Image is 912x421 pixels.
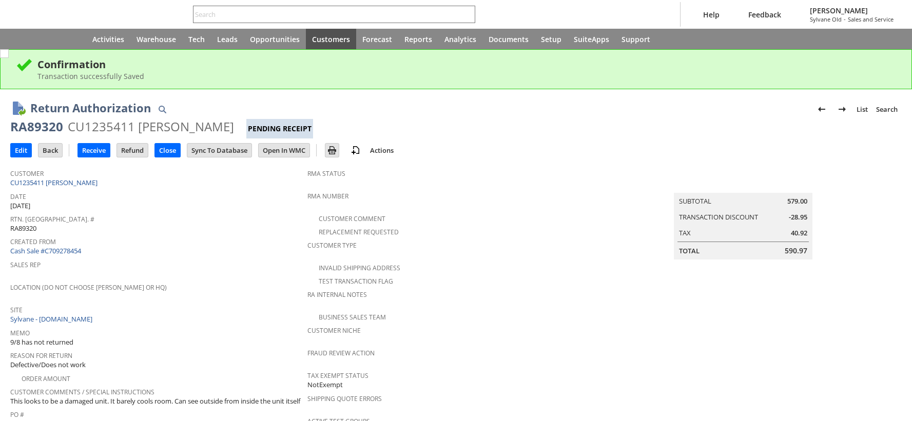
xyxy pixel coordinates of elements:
[246,119,313,138] div: Pending Receipt
[10,224,36,233] span: RA89320
[574,34,609,44] span: SuiteApps
[319,277,393,286] a: Test Transaction Flag
[10,215,94,224] a: Rtn. [GEOGRAPHIC_DATA]. #
[872,101,902,117] a: Search
[541,34,561,44] span: Setup
[438,29,482,49] a: Analytics
[461,8,473,21] svg: Search
[244,29,306,49] a: Opportunities
[535,29,568,49] a: Setup
[10,360,86,370] span: Defective/Does not work
[748,10,781,19] span: Feedback
[10,169,44,178] a: Customer
[836,103,848,115] img: Next
[250,34,300,44] span: Opportunities
[259,144,309,157] input: Open In WMC
[10,178,100,187] a: CU1235411 [PERSON_NAME]
[326,144,338,156] img: Print
[307,290,367,299] a: RA Internal Notes
[307,192,348,201] a: RMA Number
[307,241,357,250] a: Customer Type
[155,144,180,157] input: Close
[787,196,807,206] span: 579.00
[312,34,350,44] span: Customers
[482,29,535,49] a: Documents
[10,314,95,324] a: Sylvane - [DOMAIN_NAME]
[38,144,62,157] input: Back
[844,15,846,23] span: -
[703,10,720,19] span: Help
[679,246,700,255] a: Total
[211,29,244,49] a: Leads
[306,29,356,49] a: Customers
[10,351,72,360] a: Reason For Return
[130,29,182,49] a: Warehouse
[398,29,438,49] a: Reports
[10,237,56,246] a: Created From
[137,34,176,44] span: Warehouse
[12,29,37,49] a: Recent Records
[848,15,894,23] span: Sales and Service
[852,101,872,117] a: List
[188,34,205,44] span: Tech
[622,34,650,44] span: Support
[10,192,26,201] a: Date
[10,410,24,419] a: PO #
[187,144,251,157] input: Sync To Database
[444,34,476,44] span: Analytics
[816,103,828,115] img: Previous
[10,260,41,269] a: Sales Rep
[319,264,400,272] a: Invalid Shipping Address
[404,34,432,44] span: Reports
[307,371,368,380] a: Tax Exempt Status
[92,34,124,44] span: Activities
[37,57,896,71] div: Confirmation
[319,214,385,223] a: Customer Comment
[156,103,168,115] img: Quick Find
[362,34,392,44] span: Forecast
[810,15,842,23] span: Sylvane Old
[10,201,30,211] span: [DATE]
[10,337,73,347] span: 9/8 has not returned
[10,396,300,406] span: This looks to be a damaged unit. It barely cools room. Can see outside from inside the unit itself
[193,8,461,21] input: Search
[810,6,894,15] span: [PERSON_NAME]
[350,144,362,156] img: add-record.svg
[182,29,211,49] a: Tech
[22,374,70,383] a: Order Amount
[615,29,656,49] a: Support
[366,146,398,155] a: Actions
[10,118,63,135] div: RA89320
[789,212,807,222] span: -28.95
[791,228,807,238] span: 40.92
[30,99,151,116] h1: Return Authorization
[307,349,375,357] a: Fraud Review Action
[785,246,807,256] span: 590.97
[679,228,691,237] a: Tax
[10,283,167,292] a: Location (Do Not Choose [PERSON_NAME] or HQ)
[18,33,31,45] svg: Recent Records
[10,329,30,337] a: Memo
[10,388,154,396] a: Customer Comments / Special Instructions
[319,313,386,322] a: Business Sales Team
[68,118,234,135] div: CU1235411 [PERSON_NAME]
[325,144,339,157] input: Print
[10,306,23,314] a: Site
[37,29,62,49] div: Shortcuts
[489,34,529,44] span: Documents
[86,29,130,49] a: Activities
[674,176,812,193] caption: Summary
[356,29,398,49] a: Forecast
[679,212,758,222] a: Transaction Discount
[43,33,55,45] svg: Shortcuts
[117,144,148,157] input: Refund
[307,380,343,390] span: NotExempt
[10,246,81,255] a: Cash Sale #C709278454
[319,228,399,236] a: Replacement Requested
[307,169,345,178] a: RMA Status
[11,144,31,157] input: Edit
[78,144,110,157] input: Receive
[62,29,86,49] a: Home
[679,196,711,206] a: Subtotal
[307,326,361,335] a: Customer Niche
